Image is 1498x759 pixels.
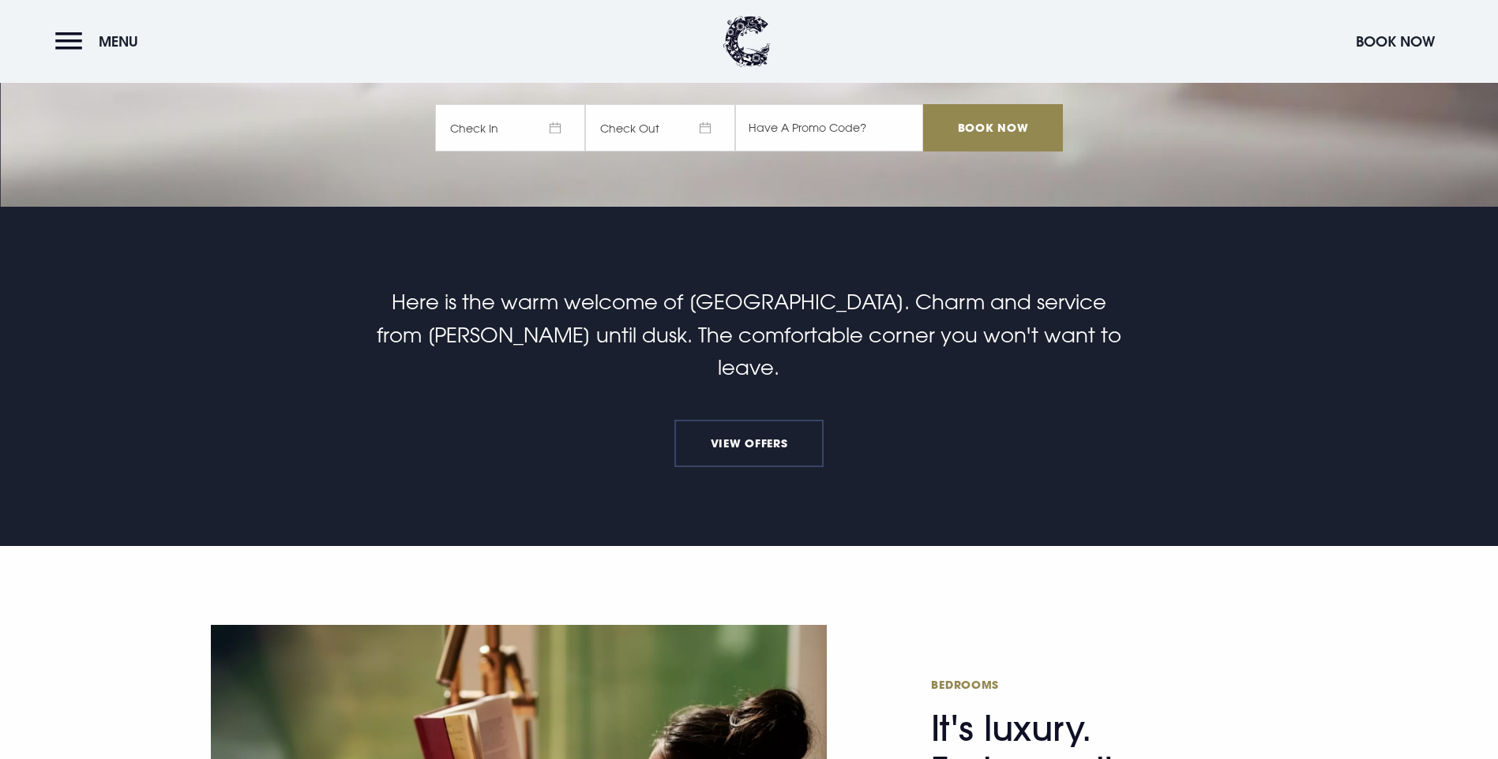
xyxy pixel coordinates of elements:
[723,16,771,67] img: Clandeboye Lodge
[585,104,735,151] span: Check Out
[1348,24,1443,58] button: Book Now
[674,420,823,467] a: View Offers
[735,104,923,151] input: Have A Promo Code?
[931,677,1239,692] span: Bedrooms
[923,104,1062,151] input: Book Now
[55,24,146,58] button: Menu
[99,32,138,50] span: Menu
[435,104,585,151] span: Check In
[373,286,1124,384] p: Here is the warm welcome of [GEOGRAPHIC_DATA]. Charm and service from [PERSON_NAME] until dusk. T...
